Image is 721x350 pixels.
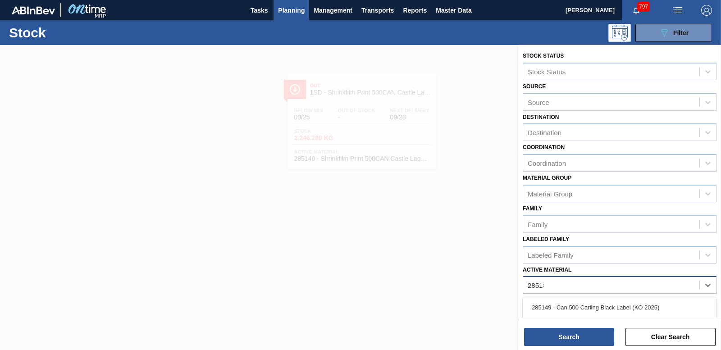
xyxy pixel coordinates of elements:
[622,4,651,17] button: Notifications
[701,5,712,16] img: Logout
[403,5,427,16] span: Reports
[361,5,394,16] span: Transports
[528,129,561,136] div: Destination
[608,24,631,42] div: Programming: no user selected
[635,24,712,42] button: Filter
[278,5,305,16] span: Planning
[523,175,571,181] label: Material Group
[523,236,569,242] label: Labeled Family
[523,299,716,316] div: 285149 - Can 500 Carling Black Label (KO 2025)
[523,205,542,212] label: Family
[523,267,571,273] label: Active Material
[523,114,559,120] label: Destination
[528,68,566,75] div: Stock Status
[672,5,683,16] img: userActions
[528,220,548,228] div: Family
[436,5,471,16] span: Master Data
[528,251,574,259] div: Labeled Family
[314,5,352,16] span: Management
[528,190,572,197] div: Material Group
[528,159,566,167] div: Coordination
[523,53,564,59] label: Stock Status
[673,29,689,36] span: Filter
[12,6,55,14] img: TNhmsLtSVTkK8tSr43FrP2fwEKptu5GPRR3wAAAABJRU5ErkJggg==
[523,83,546,90] label: Source
[523,316,716,332] div: 285138 - Can 500 Castle Lager ([PERSON_NAME])
[528,98,549,106] div: Source
[9,27,140,38] h1: Stock
[523,144,565,150] label: Coordination
[249,5,269,16] span: Tasks
[637,2,650,12] span: 797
